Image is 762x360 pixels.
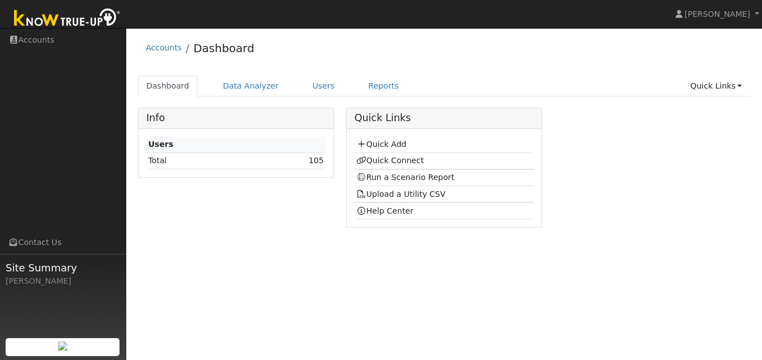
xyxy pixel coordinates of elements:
a: Quick Connect [356,156,424,165]
a: Reports [360,76,407,96]
img: retrieve [58,341,67,350]
strong: Users [148,140,173,149]
span: Site Summary [6,260,120,275]
a: Upload a Utility CSV [356,190,446,199]
a: Accounts [146,43,182,52]
a: Quick Links [682,76,750,96]
h5: Info [146,112,326,124]
a: Users [304,76,343,96]
img: Know True-Up [8,6,126,31]
span: [PERSON_NAME] [685,10,750,19]
a: Help Center [356,206,414,215]
a: Run a Scenario Report [356,173,455,182]
a: 105 [309,156,324,165]
h5: Quick Links [355,112,534,124]
a: Dashboard [138,76,198,96]
a: Data Analyzer [214,76,287,96]
div: [PERSON_NAME] [6,275,120,287]
td: Total [146,153,244,169]
a: Quick Add [356,140,406,149]
a: Dashboard [194,41,255,55]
